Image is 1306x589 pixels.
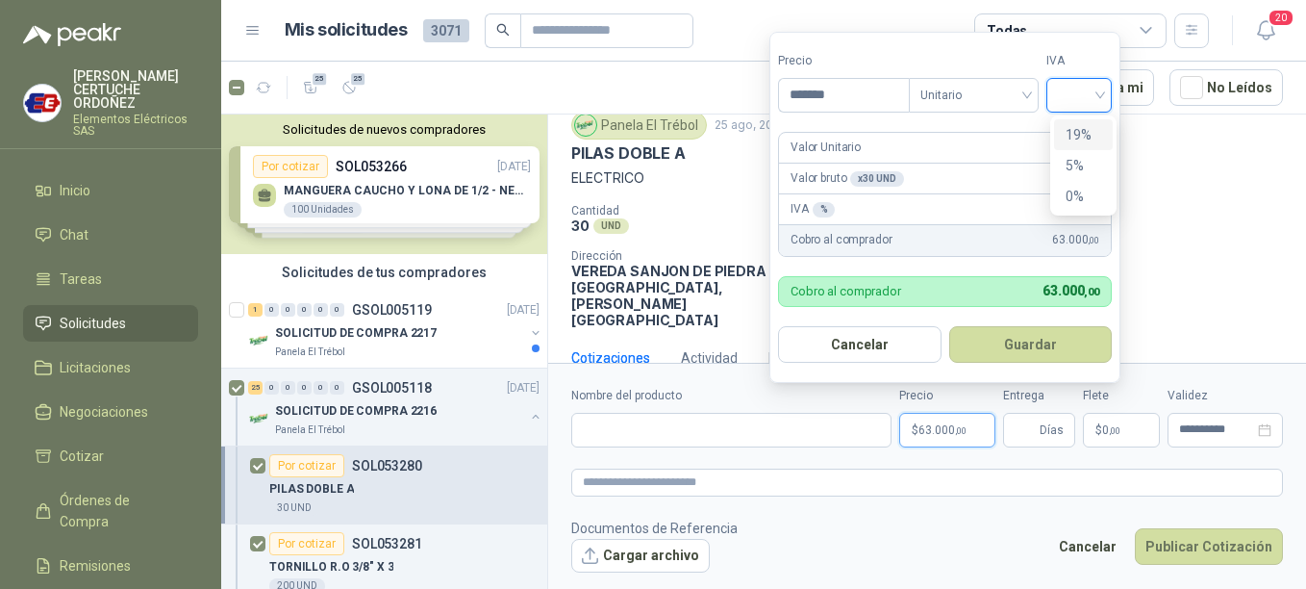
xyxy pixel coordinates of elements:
p: TORNILLO R.O 3/8" X 3 [269,558,393,576]
button: Publicar Cotización [1135,528,1283,565]
span: Cotizar [60,446,104,467]
img: Company Logo [24,85,61,121]
p: PILAS DOBLE A [571,143,686,164]
p: Panela El Trébol [275,423,345,438]
span: $ [1095,424,1102,436]
p: 30 [571,218,590,234]
button: Cargar archivo [571,539,710,574]
div: 1 [248,303,263,317]
p: [PERSON_NAME] CERTUCHE ORDOÑEZ [73,69,198,110]
img: Logo peakr [23,23,121,46]
span: Remisiones [60,555,131,576]
span: 25 [311,71,329,87]
span: 63.000 [1042,283,1099,298]
p: PILAS DOBLE A [269,480,354,499]
a: Tareas [23,261,198,297]
p: GSOL005118 [352,381,432,395]
span: Unitario [920,81,1027,110]
p: IVA [791,200,835,218]
div: 0 [264,381,279,395]
span: Días [1040,414,1064,447]
button: No Leídos [1169,69,1283,106]
a: Cotizar [23,438,198,474]
span: ,00 [1109,425,1120,436]
p: SOLICITUD DE COMPRA 2216 [275,402,437,421]
p: [DATE] [507,379,540,397]
div: x 30 UND [850,171,903,187]
span: 20 [1268,9,1294,27]
p: $ 0,00 [1083,413,1160,448]
div: 19% [1054,119,1113,150]
div: 0 [314,303,328,317]
label: Precio [778,52,909,70]
button: 20 [1248,13,1283,48]
a: Chat [23,217,198,253]
img: Company Logo [248,407,271,430]
p: 25 ago, 2025 [715,116,787,135]
p: Documentos de Referencia [571,518,738,539]
span: Inicio [60,180,90,201]
p: GSOL005119 [352,303,432,317]
span: Negociaciones [60,401,148,423]
span: 63.000 [918,424,967,436]
label: IVA [1046,52,1112,70]
a: Licitaciones [23,349,198,386]
div: 19% [1066,124,1101,145]
a: Remisiones [23,548,198,584]
div: 0 [330,381,344,395]
label: Validez [1168,387,1283,405]
div: UND [593,218,629,234]
div: 25 [248,381,263,395]
div: 30 UND [269,500,319,516]
img: Company Logo [248,329,271,352]
span: 25 [349,71,367,87]
h1: Mis solicitudes [285,16,408,44]
p: ELECTRICO [571,167,1283,189]
span: Licitaciones [60,357,131,378]
div: Solicitudes de nuevos compradoresPor cotizarSOL053266[DATE] MANGUERA CAUCHO Y LONA DE 1/2 - NEGRA... [221,115,547,254]
div: 5% [1054,150,1113,181]
div: 0 [264,303,279,317]
label: Entrega [1003,387,1075,405]
div: 0 [330,303,344,317]
p: Panela El Trébol [275,345,345,360]
p: Valor bruto [791,169,904,188]
p: SOL053280 [352,459,422,473]
button: Cancelar [778,326,942,363]
span: Tareas [60,269,102,290]
a: Negociaciones [23,394,198,430]
div: Cotizaciones [571,347,650,369]
a: Órdenes de Compra [23,482,198,540]
button: 25 [334,72,364,103]
div: 0 [314,381,328,395]
label: Precio [899,387,995,405]
div: Todas [987,20,1027,41]
p: [DATE] [507,301,540,320]
div: 5% [1066,155,1101,176]
div: 0% [1054,181,1113,212]
div: Por cotizar [269,454,344,477]
div: % [813,202,836,218]
p: SOL053281 [352,537,422,551]
span: Chat [60,224,88,245]
div: 0 [297,381,312,395]
a: 1 0 0 0 0 0 GSOL005119[DATE] Company LogoSOLICITUD DE COMPRA 2217Panela El Trébol [248,298,543,360]
p: VEREDA SANJON DE PIEDRA [GEOGRAPHIC_DATA] , [PERSON_NAME][GEOGRAPHIC_DATA] [571,263,780,328]
button: 25 [295,72,326,103]
div: 0 [297,303,312,317]
span: ,00 [1088,235,1099,245]
div: Panela El Trébol [571,111,707,140]
span: ,00 [955,425,967,436]
label: Nombre del producto [571,387,892,405]
div: Solicitudes de tus compradores [221,254,547,291]
span: Solicitudes [60,313,126,334]
button: Cancelar [1048,528,1127,565]
span: 3071 [423,19,469,42]
a: Inicio [23,172,198,209]
img: Company Logo [575,115,596,136]
span: 0 [1102,424,1120,436]
a: Por cotizarSOL053280PILAS DOBLE A30 UND [221,447,547,525]
p: Cobro al comprador [791,231,892,249]
p: Elementos Eléctricos SAS [73,114,198,137]
div: Mensajes [768,347,827,369]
